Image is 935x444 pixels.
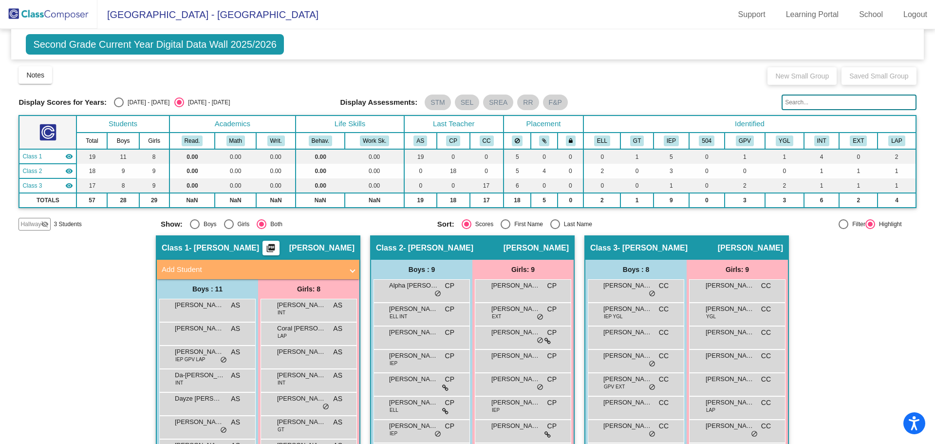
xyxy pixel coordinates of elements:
span: CP [547,328,557,338]
td: 0 [839,149,878,164]
span: do_not_disturb_alt [434,290,441,298]
span: ELL [390,406,398,414]
td: 0.00 [256,149,296,164]
span: 3 Students [54,220,81,229]
span: AS [231,417,240,427]
mat-chip: RR [517,95,539,110]
span: INT [278,309,285,316]
span: CC [659,374,669,385]
td: NaN [296,193,345,208]
td: 0.00 [296,178,345,193]
td: NaN [215,193,256,208]
th: Christel Pitner [437,133,470,149]
td: 0 [689,178,725,193]
td: 0 [470,149,504,164]
button: CC [480,135,494,146]
span: AS [333,370,342,381]
td: 0.00 [345,164,404,178]
th: Identified [583,116,916,133]
span: - [PERSON_NAME] [189,243,259,253]
button: AS [413,135,427,146]
td: 17 [76,178,107,193]
td: NaN [169,193,215,208]
mat-icon: visibility [65,153,73,160]
span: CC [659,398,669,408]
td: 0.00 [215,149,256,164]
td: 0 [765,164,804,178]
span: LAP [278,332,287,340]
td: 18 [437,164,470,178]
span: CP [547,374,557,385]
span: - [PERSON_NAME] [617,243,688,253]
td: 0.00 [256,164,296,178]
span: do_not_disturb_alt [322,403,329,411]
td: 18 [504,193,531,208]
button: 504 [699,135,714,146]
td: NaN [345,193,404,208]
td: 2 [839,193,878,208]
span: CC [761,351,771,361]
div: [DATE] - [DATE] [184,98,230,107]
span: CP [445,421,454,431]
span: AS [231,347,240,357]
td: 19 [76,149,107,164]
mat-icon: visibility_off [41,220,49,228]
div: [DATE] - [DATE] [124,98,169,107]
td: 0.00 [296,149,345,164]
td: 4 [804,149,839,164]
span: [PERSON_NAME] [277,417,326,427]
td: 0.00 [215,164,256,178]
div: Boys : 11 [157,279,258,299]
th: Academics [169,116,296,133]
button: Behav. [309,135,332,146]
span: [PERSON_NAME] [603,421,652,431]
span: Class 3 [590,243,617,253]
td: 3 [725,193,765,208]
mat-panel-title: Add Student [162,264,343,275]
span: [PERSON_NAME] [175,324,224,333]
td: 0 [558,164,583,178]
span: IEP GPV LAP [175,356,206,363]
td: NaN [256,193,296,208]
span: AS [333,417,342,427]
span: CC [761,304,771,314]
mat-chip: SEL [455,95,479,110]
span: Notes [26,71,44,79]
span: IEP [492,406,500,414]
span: [PERSON_NAME] [389,328,438,337]
th: LAP [878,133,916,149]
th: Gifted and Talented [620,133,654,149]
td: 2 [878,149,916,164]
span: [PERSON_NAME] [389,398,438,407]
td: 0 [689,193,725,208]
span: [PERSON_NAME] [706,398,754,407]
span: [PERSON_NAME] [718,243,783,253]
span: Class 1 [22,152,42,161]
mat-chip: F&P [543,95,568,110]
td: 28 [107,193,139,208]
th: Boys [107,133,139,149]
td: 0 [583,178,620,193]
th: Individualized Education Plan [654,133,689,149]
td: 6 [804,193,839,208]
span: Da-[PERSON_NAME] [175,370,224,380]
td: 5 [654,149,689,164]
span: [PERSON_NAME] [603,328,652,337]
td: 9 [107,164,139,178]
td: 0 [725,164,765,178]
span: [PERSON_NAME] [706,421,754,431]
td: 4 [531,164,558,178]
td: 0 [689,164,725,178]
th: Keep with students [531,133,558,149]
td: 4 [878,193,916,208]
span: Display Assessments: [340,98,418,107]
th: Young for Grade Level [765,133,804,149]
td: Christel Pitner - Pitner [19,164,76,178]
th: Life Skills [296,116,404,133]
span: Coral [PERSON_NAME] [277,324,326,333]
span: [PERSON_NAME] [277,394,326,404]
th: Last Teacher [404,116,504,133]
button: CP [446,135,460,146]
span: GT [278,426,284,433]
div: Filter [848,220,865,229]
